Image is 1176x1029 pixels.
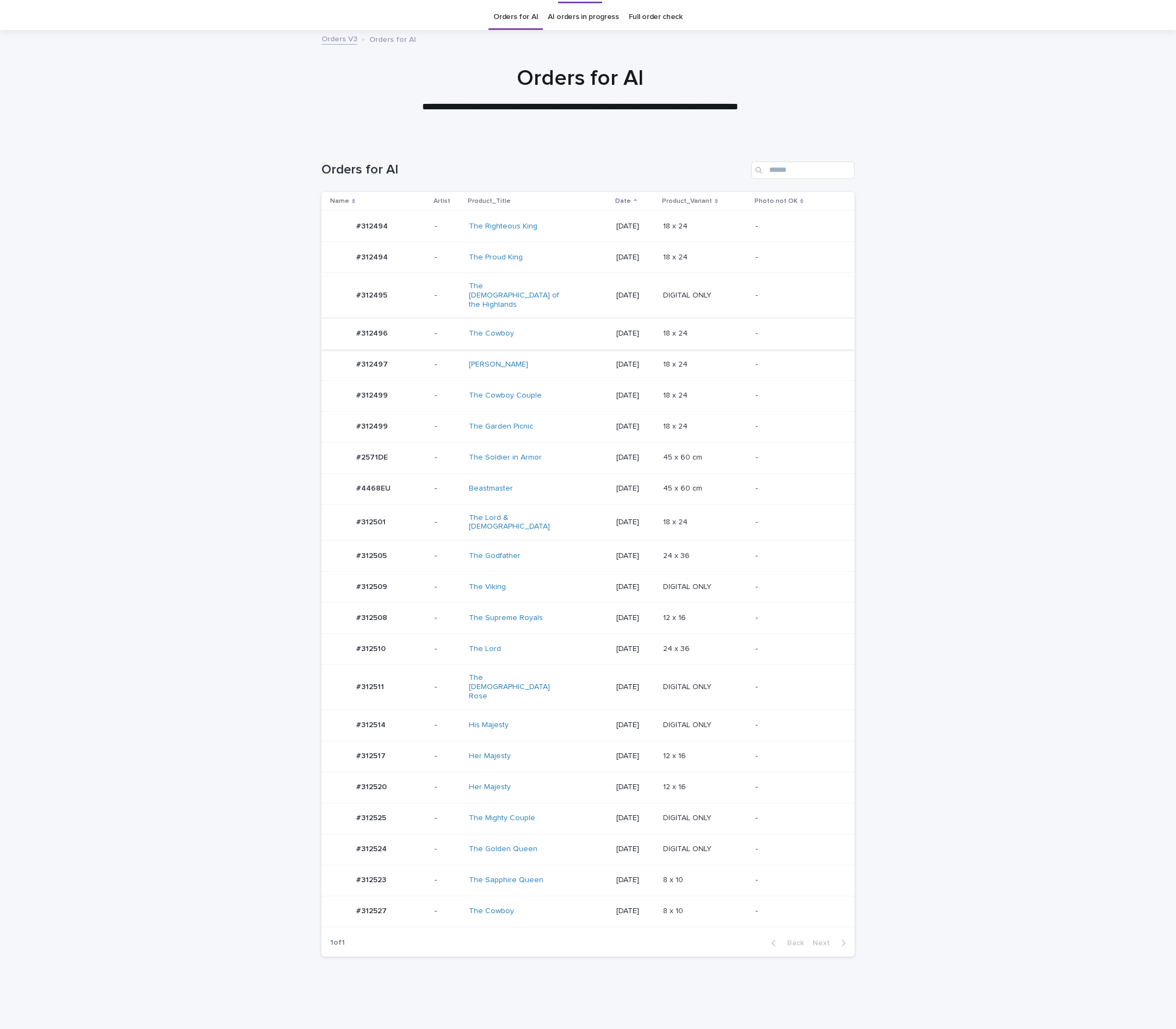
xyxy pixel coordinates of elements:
[756,360,837,369] p: -
[756,582,837,592] p: -
[321,665,855,710] tr: #312511#312511 -The [DEMOGRAPHIC_DATA] Rose [DATE]DIGITAL ONLYDIGITAL ONLY -
[356,516,388,527] p: #312501
[321,603,855,634] tr: #312508#312508 -The Supreme Royals [DATE]12 x 1612 x 16 -
[469,513,560,532] a: The Lord & [DEMOGRAPHIC_DATA]
[321,349,855,380] tr: #312497#312497 -[PERSON_NAME] [DATE]18 x 2418 x 24 -
[321,504,855,541] tr: #312501#312501 -The Lord & [DEMOGRAPHIC_DATA] [DATE]18 x 2418 x 24 -
[663,516,690,527] p: 18 x 24
[321,318,855,349] tr: #312496#312496 -The Cowboy [DATE]18 x 2418 x 24 -
[756,253,837,262] p: -
[321,242,855,273] tr: #312494#312494 -The Proud King [DATE]18 x 2418 x 24 -
[469,282,560,309] a: The [DEMOGRAPHIC_DATA] of the Highlands
[356,873,388,885] p: #312523
[616,253,654,262] p: [DATE]
[751,162,855,179] input: Search
[356,482,393,493] p: #4468EU
[435,253,461,262] p: -
[321,411,855,442] tr: #312499#312499 -The Garden Picnic [DATE]18 x 2418 x 24 -
[321,273,855,318] tr: #312495#312495 -The [DEMOGRAPHIC_DATA] of the Highlands [DATE]DIGITAL ONLYDIGITAL ONLY -
[756,484,837,493] p: -
[663,780,688,792] p: 12 x 16
[616,484,654,493] p: [DATE]
[756,222,837,231] p: -
[663,358,690,369] p: 18 x 24
[435,518,461,527] p: -
[469,253,523,262] a: The Proud King
[469,391,542,400] a: The Cowboy Couple
[756,613,837,623] p: -
[616,551,654,561] p: [DATE]
[321,380,855,411] tr: #312499#312499 -The Cowboy Couple [DATE]18 x 2418 x 24 -
[356,327,390,338] p: #312496
[356,718,388,730] p: #312514
[756,518,837,527] p: -
[356,580,389,592] p: #312509
[663,482,704,493] p: 45 x 60 cm
[469,329,514,338] a: The Cowboy
[321,865,855,896] tr: #312523#312523 -The Sapphire Queen [DATE]8 x 108 x 10 -
[469,222,537,231] a: The Righteous King
[469,673,560,701] a: The [DEMOGRAPHIC_DATA] Rose
[321,32,357,45] a: Orders V3
[356,680,386,692] p: #312511
[663,680,714,692] p: DIGITAL ONLY
[313,65,846,91] h1: Orders for AI
[616,683,654,692] p: [DATE]
[435,644,461,654] p: -
[356,389,390,400] p: #312499
[663,327,690,338] p: 18 x 24
[756,453,837,462] p: -
[435,783,461,792] p: -
[616,783,654,792] p: [DATE]
[321,442,855,473] tr: #2571DE#2571DE -The Soldier in Armor [DATE]45 x 60 cm45 x 60 cm -
[756,721,837,730] p: -
[469,484,513,493] a: Beastmaster
[356,611,389,623] p: #312508
[469,876,543,885] a: The Sapphire Queen
[469,422,533,431] a: The Garden Picnic
[756,422,837,431] p: -
[321,929,354,956] p: 1 of 1
[616,613,654,623] p: [DATE]
[321,473,855,504] tr: #4468EU#4468EU -Beastmaster [DATE]45 x 60 cm45 x 60 cm -
[663,611,688,623] p: 12 x 16
[369,33,416,45] p: Orders for AI
[356,811,388,823] p: #312525
[469,783,511,792] a: Her Majesty
[356,358,390,369] p: #312497
[321,162,747,178] h1: Orders for AI
[756,329,837,338] p: -
[435,551,461,561] p: -
[662,195,712,207] p: Product_Variant
[356,451,390,462] p: #2571DE
[469,613,543,623] a: The Supreme Royals
[548,4,619,30] a: AI orders in progress
[356,220,390,231] p: #312494
[616,721,654,730] p: [DATE]
[756,783,837,792] p: -
[754,195,797,207] p: Photo not OK
[356,420,390,431] p: #312499
[663,718,714,730] p: DIGITAL ONLY
[469,582,506,592] a: The Viking
[616,644,654,654] p: [DATE]
[435,907,461,916] p: -
[663,873,685,885] p: 8 x 10
[469,721,509,730] a: His Majesty
[756,907,837,916] p: -
[616,222,654,231] p: [DATE]
[435,683,461,692] p: -
[321,772,855,803] tr: #312520#312520 -Her Majesty [DATE]12 x 1612 x 16 -
[435,814,461,823] p: -
[616,845,654,854] p: [DATE]
[356,642,388,654] p: #312510
[356,251,390,262] p: #312494
[435,845,461,854] p: -
[435,291,461,300] p: -
[469,752,511,761] a: Her Majesty
[763,938,808,948] button: Back
[356,549,389,561] p: #312505
[615,195,631,207] p: Date
[616,752,654,761] p: [DATE]
[435,329,461,338] p: -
